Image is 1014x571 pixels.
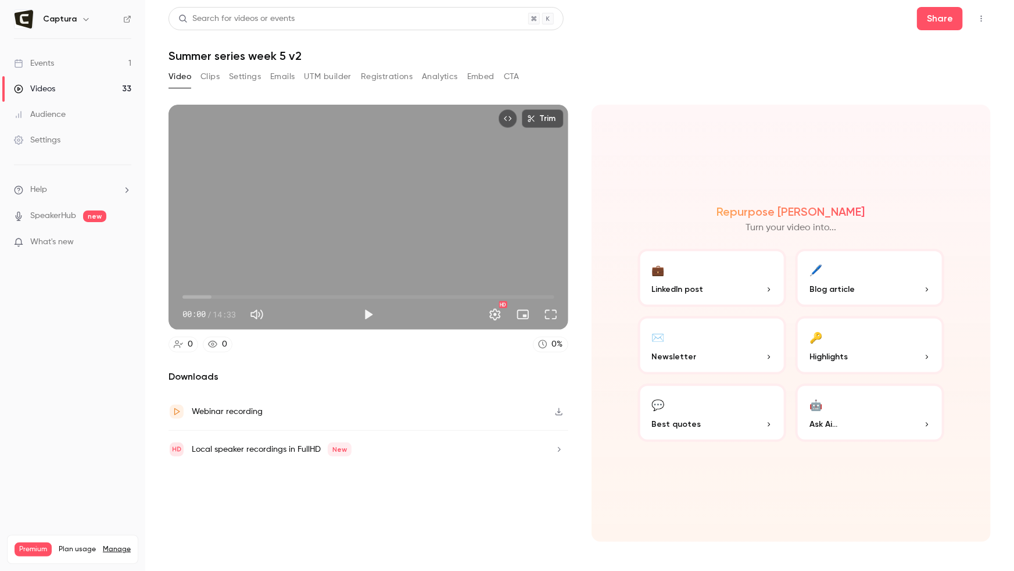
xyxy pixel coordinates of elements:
[304,67,352,86] button: UTM builder
[809,418,837,430] span: Ask Ai...
[59,545,96,554] span: Plan usage
[796,316,944,374] button: 🔑Highlights
[809,351,848,363] span: Highlights
[499,301,507,308] div: HD
[14,83,55,95] div: Videos
[652,328,665,346] div: ✉️
[361,67,413,86] button: Registrations
[638,384,787,442] button: 💬Best quotes
[652,260,665,279] div: 💼
[638,316,787,374] button: ✉️Newsletter
[200,67,220,86] button: Clips
[504,67,519,86] button: CTA
[15,543,52,556] span: Premium
[467,67,495,86] button: Embed
[357,303,380,326] button: Play
[15,10,33,28] img: Captura
[522,109,564,128] button: Trim
[169,370,568,384] h2: Downloads
[533,337,568,352] a: 0%
[169,337,198,352] a: 0
[552,338,563,351] div: 0 %
[222,338,227,351] div: 0
[972,9,991,28] button: Top Bar Actions
[14,58,54,69] div: Events
[192,442,352,456] div: Local speaker recordings in FullHD
[14,184,131,196] li: help-dropdown-opener
[652,418,701,430] span: Best quotes
[539,303,562,326] button: Full screen
[43,13,77,25] h6: Captura
[188,338,193,351] div: 0
[746,221,836,235] p: Turn your video into...
[809,395,822,413] div: 🤖
[169,67,191,86] button: Video
[83,210,106,222] span: new
[652,283,704,295] span: LinkedIn post
[178,13,295,25] div: Search for videos or events
[652,395,665,413] div: 💬
[14,109,66,120] div: Audience
[717,205,865,219] h2: Repurpose [PERSON_NAME]
[229,67,261,86] button: Settings
[30,184,47,196] span: Help
[207,308,212,320] span: /
[30,210,76,222] a: SpeakerHub
[809,283,855,295] span: Blog article
[182,308,206,320] span: 00:00
[796,384,944,442] button: 🤖Ask Ai...
[422,67,458,86] button: Analytics
[169,49,991,63] h1: Summer series week 5 v2
[917,7,963,30] button: Share
[30,236,74,248] span: What's new
[499,109,517,128] button: Embed video
[203,337,232,352] a: 0
[796,249,944,307] button: 🖊️Blog article
[192,405,263,419] div: Webinar recording
[182,308,236,320] div: 00:00
[117,237,131,248] iframe: Noticeable Trigger
[245,303,268,326] button: Mute
[511,303,535,326] button: Turn on miniplayer
[809,260,822,279] div: 🖊️
[103,545,131,554] a: Manage
[213,308,236,320] span: 14:33
[483,303,507,326] button: Settings
[14,134,60,146] div: Settings
[638,249,787,307] button: 💼LinkedIn post
[328,442,352,456] span: New
[270,67,295,86] button: Emails
[652,351,697,363] span: Newsletter
[809,328,822,346] div: 🔑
